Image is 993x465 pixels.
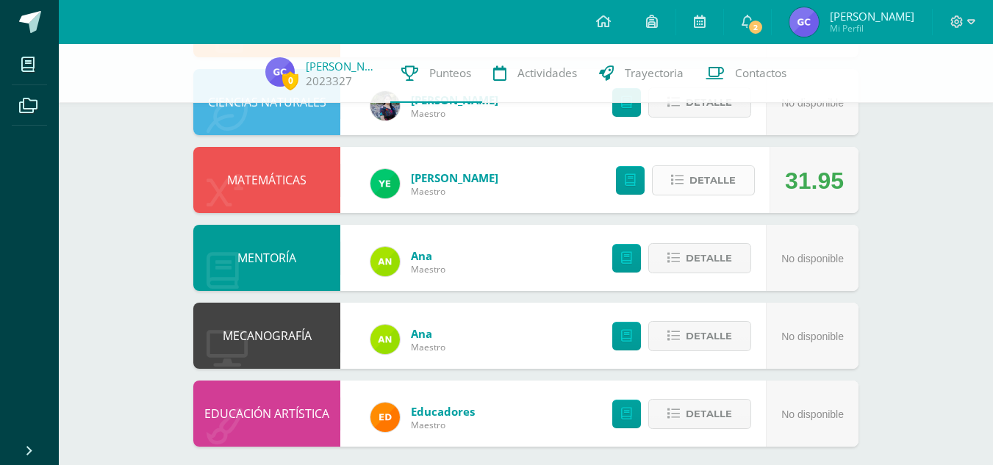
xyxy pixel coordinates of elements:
[686,400,732,428] span: Detalle
[411,419,475,431] span: Maestro
[785,148,844,214] div: 31.95
[411,248,445,263] a: Ana
[781,408,844,420] span: No disponible
[429,65,471,81] span: Punteos
[482,44,588,103] a: Actividades
[686,245,732,272] span: Detalle
[625,65,684,81] span: Trayectoria
[193,225,340,291] div: MENTORÍA
[588,44,695,103] a: Trayectoria
[735,65,786,81] span: Contactos
[830,9,914,24] span: [PERSON_NAME]
[411,404,475,419] a: Educadores
[411,326,445,341] a: Ana
[306,73,352,89] a: 2023327
[789,7,819,37] img: dc6ed879aac2b970dcfff356712fdce6.png
[265,57,295,87] img: dc6ed879aac2b970dcfff356712fdce6.png
[648,399,751,429] button: Detalle
[830,22,914,35] span: Mi Perfil
[411,185,498,198] span: Maestro
[411,263,445,275] span: Maestro
[193,381,340,447] div: EDUCACIÓN ARTÍSTICA
[695,44,797,103] a: Contactos
[193,147,340,213] div: MATEMÁTICAS
[370,403,400,432] img: ed927125212876238b0630303cb5fd71.png
[781,253,844,264] span: No disponible
[689,167,736,194] span: Detalle
[370,247,400,276] img: 122d7b7bf6a5205df466ed2966025dea.png
[282,71,298,90] span: 0
[686,322,732,350] span: Detalle
[652,165,755,195] button: Detalle
[370,91,400,120] img: b2b209b5ecd374f6d147d0bc2cef63fa.png
[306,59,379,73] a: [PERSON_NAME]
[370,169,400,198] img: dfa1fd8186729af5973cf42d94c5b6ba.png
[748,19,764,35] span: 2
[517,65,577,81] span: Actividades
[411,170,498,185] a: [PERSON_NAME]
[781,331,844,342] span: No disponible
[648,321,751,351] button: Detalle
[411,107,498,120] span: Maestro
[781,97,844,109] span: No disponible
[411,341,445,353] span: Maestro
[648,243,751,273] button: Detalle
[193,303,340,369] div: MECANOGRAFÍA
[390,44,482,103] a: Punteos
[370,325,400,354] img: 122d7b7bf6a5205df466ed2966025dea.png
